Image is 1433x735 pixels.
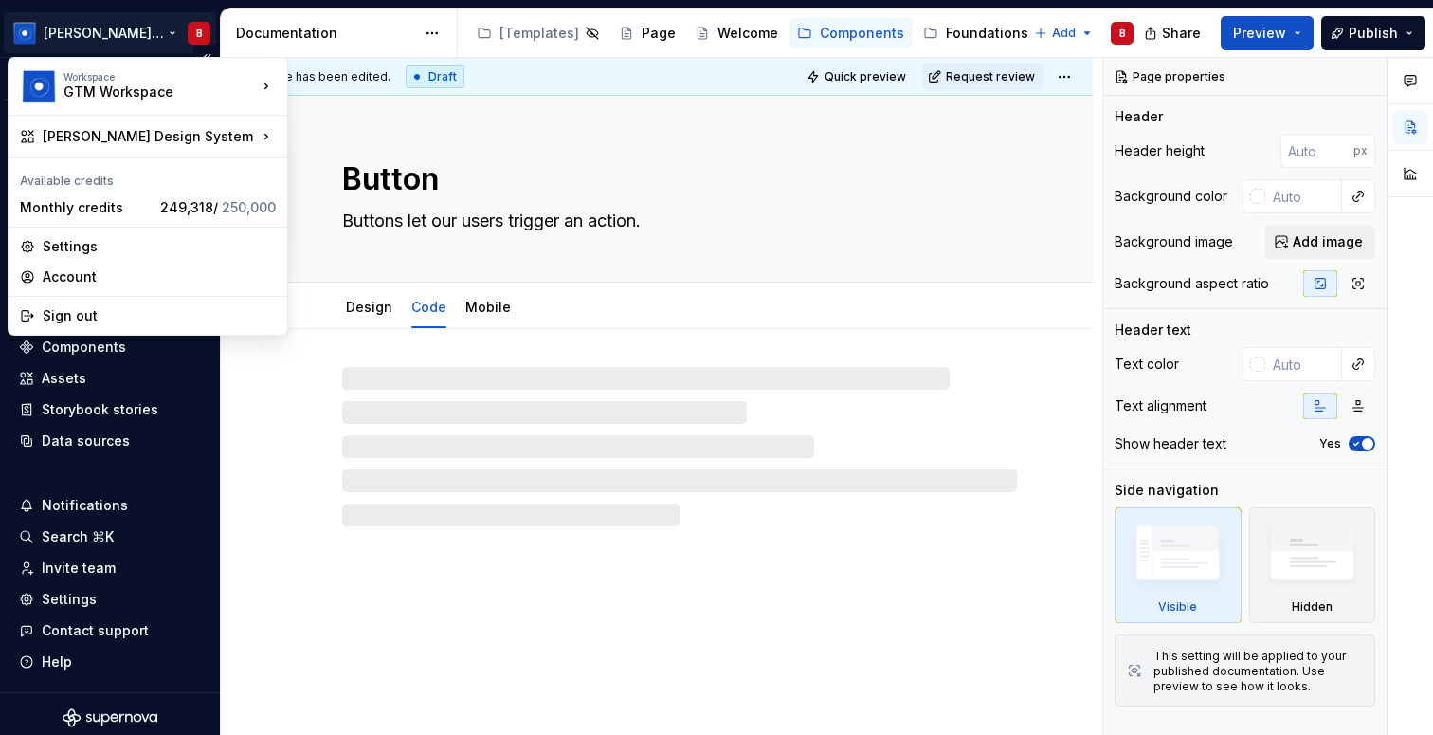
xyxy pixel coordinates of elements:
[20,198,153,217] div: Monthly credits
[43,127,257,146] div: [PERSON_NAME] Design System
[63,83,225,101] div: GTM Workspace
[43,306,276,325] div: Sign out
[160,199,276,215] span: 249,318 /
[222,199,276,215] span: 250,000
[63,71,257,83] div: Workspace
[22,69,56,103] img: 049812b6-2877-400d-9dc9-987621144c16.png
[43,267,276,286] div: Account
[43,237,276,256] div: Settings
[12,162,283,193] div: Available credits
